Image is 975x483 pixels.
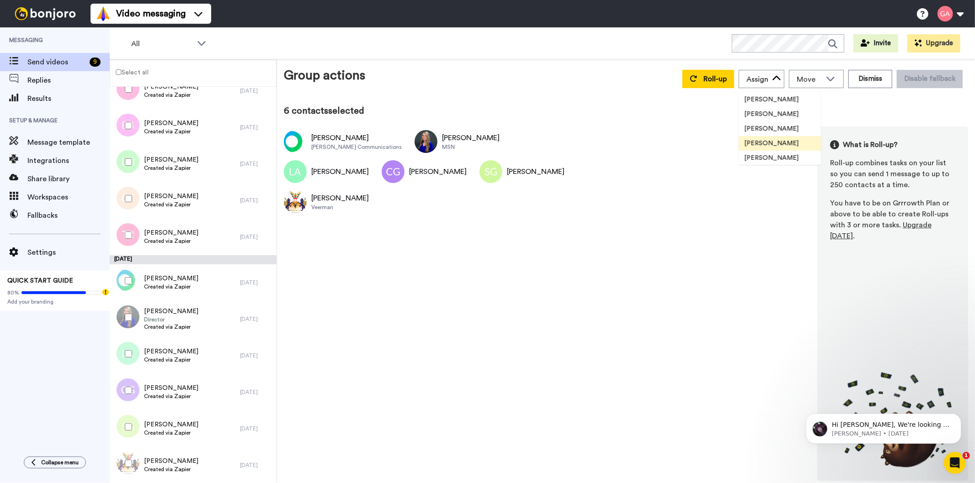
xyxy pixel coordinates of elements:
span: Created via Zapier [144,128,198,135]
input: Select all [116,69,122,75]
span: Replies [27,75,110,86]
span: Add your branding [7,298,102,305]
span: Created via Zapier [144,91,198,99]
button: Collapse menu [24,457,86,468]
span: QUICK START GUIDE [7,278,73,284]
iframe: Intercom notifications message [792,394,975,458]
div: [PERSON_NAME] [442,132,500,143]
span: [PERSON_NAME] [739,153,804,163]
span: Share library [27,173,110,184]
span: [PERSON_NAME] [739,110,804,119]
button: Dismiss [848,70,892,88]
span: Roll-up [703,75,727,83]
img: bj-logo-header-white.svg [11,7,80,20]
span: [PERSON_NAME] [144,383,198,393]
span: [PERSON_NAME] [144,274,198,283]
iframe: Intercom live chat [944,452,966,474]
span: [PERSON_NAME] [144,82,198,91]
span: [PERSON_NAME] [144,155,198,164]
div: [DATE] [240,315,272,323]
span: Created via Zapier [144,393,198,400]
img: Image of Cristina German [382,160,405,183]
span: What is Roll-up? [843,139,898,150]
span: [PERSON_NAME] [144,228,198,237]
img: Image of Paul Veerman [284,190,307,213]
span: Created via Zapier [144,237,198,245]
span: [PERSON_NAME] [144,457,198,466]
span: Created via Zapier [144,466,198,473]
span: Fallbacks [27,210,110,221]
span: 80% [7,289,19,296]
img: joro-roll.png [830,372,955,468]
div: [DATE] [240,197,272,204]
span: Send videos [27,57,86,68]
div: 9 [90,58,101,67]
span: 1 [963,452,970,459]
span: Created via Zapier [144,164,198,172]
div: [DATE] [240,87,272,94]
img: Image of Teresa Jones [284,130,307,153]
div: Veerman [311,204,369,211]
div: [PERSON_NAME] [409,166,467,177]
div: [DATE] [240,462,272,469]
div: Roll-up combines tasks on your list so you can send 1 message to up to 250 contacts at a time. [830,157,955,190]
span: Created via Zapier [144,323,198,331]
img: Image of Lisa Cheeseboro [415,130,437,153]
span: All [131,38,192,49]
span: [PERSON_NAME] [739,124,804,133]
div: MSN [442,143,500,151]
div: [DATE] [240,160,272,168]
div: [PERSON_NAME] [507,166,565,177]
span: Move [797,74,821,85]
span: [PERSON_NAME] [739,95,804,104]
img: Image of Shavon Graham [480,160,502,183]
span: Settings [27,247,110,258]
span: [PERSON_NAME] [144,420,198,429]
span: Video messaging [116,7,186,20]
div: You have to be on Grrrowth Plan or above to be able to create Roll-ups with 3 or more tasks. . [830,198,955,241]
span: [PERSON_NAME] [144,347,198,356]
div: [DATE] [240,279,272,286]
div: [DATE] [240,233,272,241]
span: Workspaces [27,192,110,203]
span: Collapse menu [41,459,79,466]
span: Created via Zapier [144,201,198,208]
div: Group actions [284,66,365,88]
span: Created via Zapier [144,356,198,363]
div: [DATE] [240,388,272,396]
button: Upgrade [907,34,960,52]
div: 6 contacts selected [284,105,968,117]
span: [PERSON_NAME] [144,307,198,316]
button: Invite [853,34,898,52]
span: Message template [27,137,110,148]
span: [PERSON_NAME] [739,139,804,148]
span: Created via Zapier [144,429,198,436]
label: Select all [110,67,149,78]
div: [PERSON_NAME] [311,193,369,204]
span: Results [27,93,110,104]
div: [DATE] [110,255,277,264]
span: Integrations [27,155,110,166]
div: [DATE] [240,124,272,131]
img: vm-color.svg [96,6,111,21]
button: Disable fallback [897,70,963,88]
div: [DATE] [240,425,272,432]
div: [PERSON_NAME] Communications [311,143,402,151]
span: Created via Zapier [144,283,198,290]
button: Roll-up [682,70,734,88]
div: [PERSON_NAME] [311,132,402,143]
div: [PERSON_NAME] [311,166,369,177]
span: [PERSON_NAME] [144,119,198,128]
img: Image of Laura Ahearn [284,160,307,183]
div: Assign [746,74,768,85]
span: Director [144,316,198,323]
div: Tooltip anchor [101,288,110,296]
div: [DATE] [240,352,272,359]
span: [PERSON_NAME] [144,192,198,201]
